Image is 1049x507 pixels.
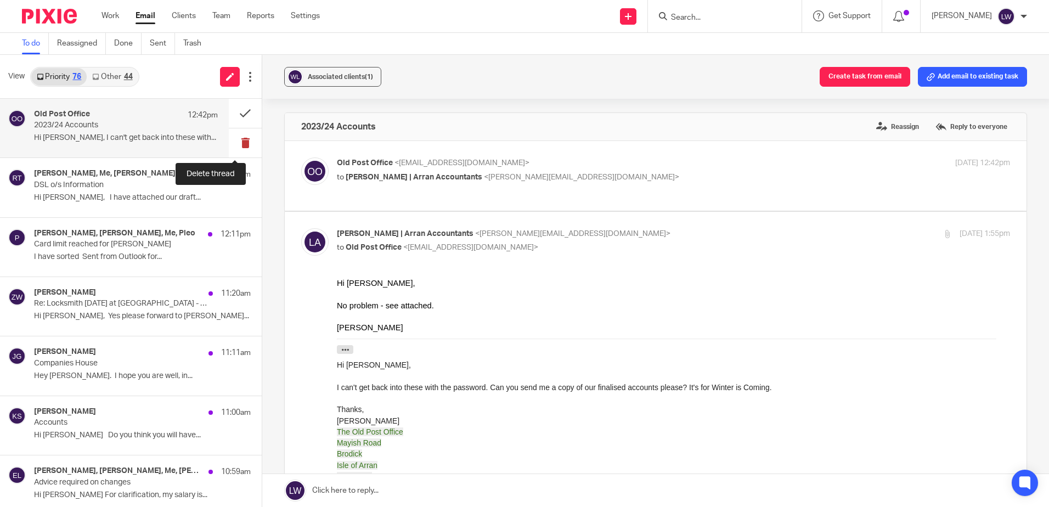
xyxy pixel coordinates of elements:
p: Re: Locksmith [DATE] at [GEOGRAPHIC_DATA] - [GEOGRAPHIC_DATA] Properties [34,299,207,308]
p: Hi [PERSON_NAME], Yes please forward to [PERSON_NAME]... [34,312,251,321]
img: svg%3E [8,407,26,425]
span: <[PERSON_NAME][EMAIL_ADDRESS][DOMAIN_NAME]> [484,173,679,181]
div: 44 [124,73,133,81]
img: svg%3E [997,8,1015,25]
p: Hi [PERSON_NAME], I have attached our draft... [34,193,251,202]
p: Hi [PERSON_NAME] Do you think you will have... [34,431,251,440]
span: Associated clients [308,74,373,80]
button: Associated clients(1) [284,67,381,87]
p: Advice required on changes [34,478,207,487]
button: Add email to existing task [918,67,1027,87]
label: Reassign [873,119,922,135]
p: 11:20am [221,288,251,299]
img: svg%3E [8,229,26,246]
p: 2023/24 Accounts [34,121,181,130]
img: svg%3E [8,466,26,484]
span: <[PERSON_NAME][EMAIL_ADDRESS][DOMAIN_NAME]> [475,230,670,238]
h4: [PERSON_NAME], [PERSON_NAME], Me, Pleo [34,229,195,238]
a: Trash [183,33,210,54]
span: <[EMAIL_ADDRESS][DOMAIN_NAME]> [403,244,538,251]
img: svg%3E [301,228,329,256]
p: [DATE] 1:55pm [960,228,1010,240]
p: DSL o/s Information [34,181,207,190]
h4: [PERSON_NAME], Me, [PERSON_NAME] [34,169,176,178]
img: svg%3E [8,347,26,365]
h4: Old Post Office [34,110,90,119]
h4: [PERSON_NAME] [34,407,96,416]
a: Team [212,10,230,21]
span: to [337,244,344,251]
h4: [PERSON_NAME] [34,288,96,297]
p: 12:41pm [221,169,251,180]
div: 76 [72,73,81,81]
span: [PERSON_NAME] | Arran Accountants [337,230,473,238]
p: Hi [PERSON_NAME], I can't get back into these with... [34,133,218,143]
a: Sent [150,33,175,54]
img: Pixie [22,9,77,24]
span: [PERSON_NAME] | Arran Accountants [346,173,482,181]
p: Card limit reached for [PERSON_NAME] [34,240,207,249]
p: [PERSON_NAME] [932,10,992,21]
p: Hey [PERSON_NAME]. I hope you are well, in... [34,371,251,381]
p: I have sorted Sent from Outlook for... [34,252,251,262]
img: svg%3E [287,69,303,85]
p: Hi [PERSON_NAME] For clarification, my salary is... [34,491,251,500]
a: Priority76 [31,68,87,86]
span: Old Post Office [346,244,402,251]
p: 11:00am [221,407,251,418]
h4: [PERSON_NAME], [PERSON_NAME], Me, [PERSON_NAME] Bairns [34,466,203,476]
p: [DATE] 12:42pm [955,157,1010,169]
a: Email [136,10,155,21]
a: To do [22,33,49,54]
a: Reassigned [57,33,106,54]
a: Settings [291,10,320,21]
p: Accounts [34,418,207,427]
p: Companies House [34,359,207,368]
span: Get Support [828,12,871,20]
img: svg%3E [301,157,329,185]
img: svg%3E [8,110,26,127]
h4: [PERSON_NAME] [34,347,96,357]
a: Clients [172,10,196,21]
span: <[EMAIL_ADDRESS][DOMAIN_NAME]> [394,159,529,167]
p: 10:59am [221,466,251,477]
p: 11:11am [221,347,251,358]
input: Search [670,13,769,23]
img: svg%3E [8,288,26,306]
span: to [337,173,344,181]
a: Reports [247,10,274,21]
span: Old Post Office [337,159,393,167]
h4: 2023/24 Accounts [301,121,376,132]
span: (1) [365,74,373,80]
button: Create task from email [820,67,910,87]
p: 12:42pm [188,110,218,121]
p: 12:11pm [221,229,251,240]
span: View [8,71,25,82]
label: Reply to everyone [933,119,1010,135]
img: svg%3E [8,169,26,187]
a: Work [101,10,119,21]
a: Other44 [87,68,138,86]
a: Done [114,33,142,54]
